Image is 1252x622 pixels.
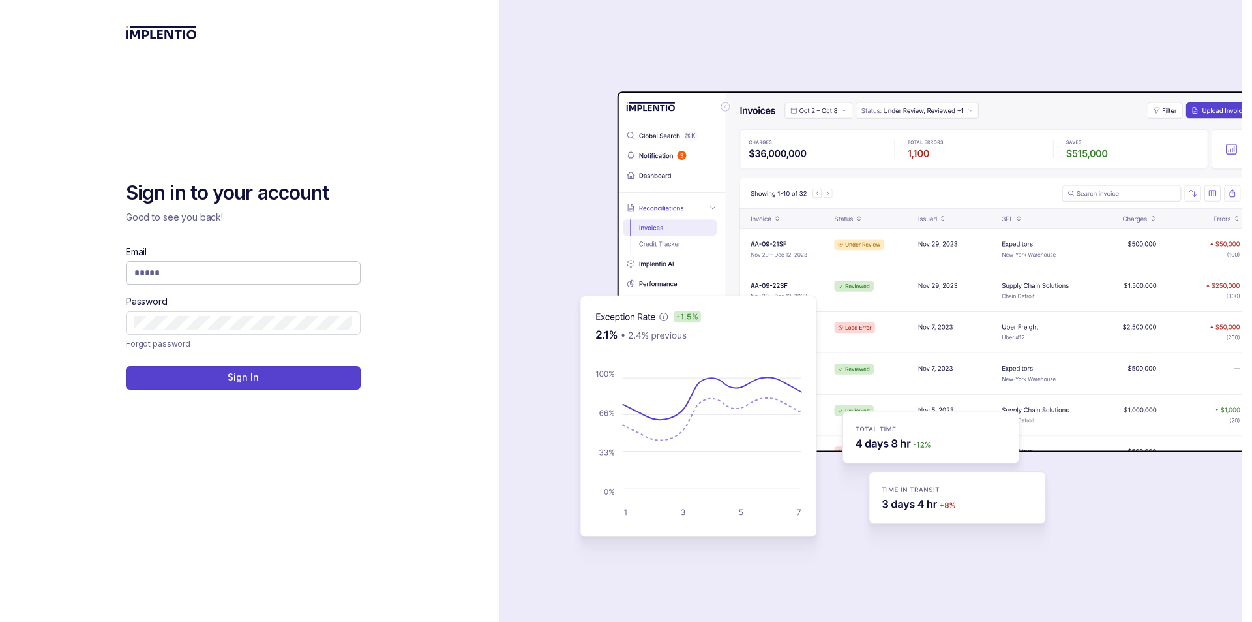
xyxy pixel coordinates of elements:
[228,371,258,384] p: Sign In
[126,180,361,206] h2: Sign in to your account
[126,366,361,390] button: Sign In
[126,211,361,224] p: Good to see you back!
[126,295,168,308] label: Password
[126,337,190,350] p: Forgot password
[126,245,147,258] label: Email
[126,337,190,350] a: Link Forgot password
[126,26,197,39] img: logo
